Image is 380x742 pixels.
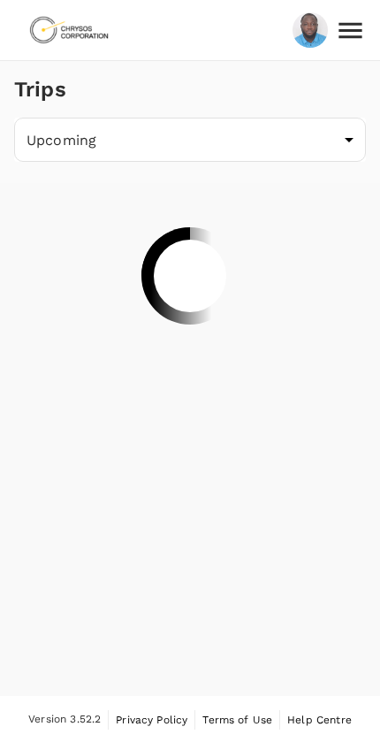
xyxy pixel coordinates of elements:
[287,714,352,726] span: Help Centre
[293,11,328,50] img: Chrispin Awuah-Baffour
[116,714,187,726] span: Privacy Policy
[14,61,66,118] h1: Trips
[14,118,366,162] div: Upcoming
[202,710,272,730] a: Terms of Use
[28,711,101,729] span: Version 3.52.2
[287,710,352,730] a: Help Centre
[116,710,187,730] a: Privacy Policy
[28,11,110,50] img: Chrysos Corporation
[202,714,272,726] span: Terms of Use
